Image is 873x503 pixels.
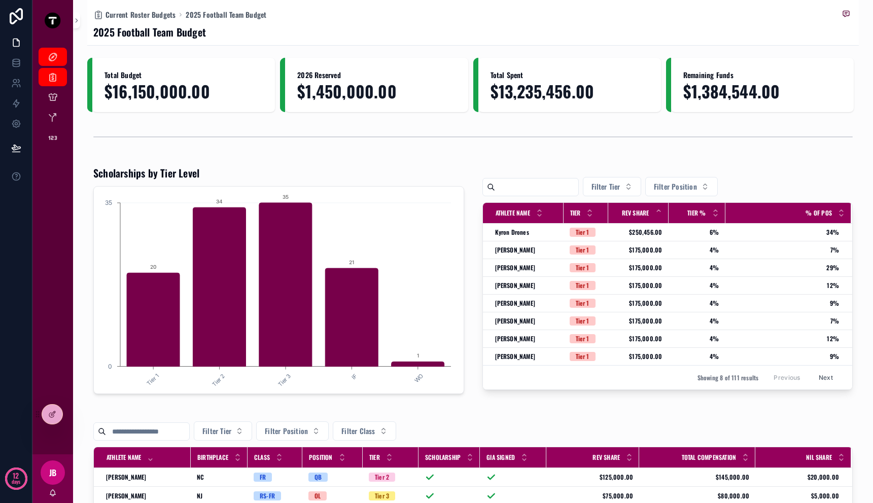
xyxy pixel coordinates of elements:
[197,453,228,461] span: Birthplace
[93,10,176,20] a: Current Roster Budgets
[570,352,602,361] a: Tier 1
[425,453,461,461] span: Scholarship
[675,228,719,236] a: 6%
[552,492,633,500] a: $75,000.00
[495,299,557,307] a: [PERSON_NAME]
[683,70,842,80] span: Remaining Funds
[614,246,662,254] span: $175,000.00
[108,363,112,370] tspan: 0
[576,245,589,255] div: Tier 1
[570,228,602,237] a: Tier 1
[260,473,266,482] div: FR
[583,177,641,196] button: Select Button
[491,82,649,100] span: $13,235,456.00
[104,82,263,100] span: $16,150,000.00
[341,426,375,436] span: Filter Class
[570,263,602,272] a: Tier 1
[806,209,832,217] span: % of Pos
[654,182,697,192] span: Filter Position
[645,492,749,500] span: $80,000.00
[726,281,840,290] a: 12%
[614,281,662,290] a: $175,000.00
[495,352,557,361] a: [PERSON_NAME]
[495,228,529,236] span: Kyron Drones
[806,453,832,461] span: NIL Share
[495,228,557,236] a: Kyron Drones
[675,246,719,254] a: 4%
[93,25,206,39] h1: 2025 Football Team Budget
[552,473,633,481] a: $125,000.00
[726,299,840,307] a: 9%
[375,491,389,500] div: Tier 3
[49,466,56,479] span: JB
[570,281,602,290] a: Tier 1
[570,299,602,308] a: Tier 1
[100,193,458,387] div: chart
[194,421,252,441] button: Select Button
[614,335,662,343] a: $175,000.00
[106,492,185,500] a: [PERSON_NAME]
[283,194,289,200] text: 35
[216,198,223,204] text: 34
[495,317,557,325] a: [PERSON_NAME]
[186,10,266,20] a: 2025 Football Team Budget
[576,352,589,361] div: Tier 1
[106,473,185,481] a: [PERSON_NAME]
[675,281,719,290] span: 4%
[756,492,839,500] a: $5,000.00
[297,70,456,80] span: 2026 Reserved
[495,317,536,325] span: [PERSON_NAME]
[496,209,530,217] span: Athlete Name
[276,372,292,388] text: Tier 3
[675,317,719,325] a: 4%
[105,199,112,206] tspan: 35
[675,299,719,307] a: 4%
[315,473,322,482] div: QB
[315,491,321,500] div: OL
[486,453,515,461] span: GIA Signed
[369,473,412,482] a: Tier 2
[622,209,649,217] span: Rev Share
[349,259,354,265] text: 21
[576,316,589,326] div: Tier 1
[491,70,649,80] span: Total Spent
[726,335,840,343] span: 12%
[309,453,333,461] span: Position
[726,317,840,325] a: 7%
[106,492,147,500] span: [PERSON_NAME]
[675,352,719,361] a: 4%
[570,245,602,255] a: Tier 1
[614,317,662,325] a: $175,000.00
[570,316,602,326] a: Tier 1
[197,492,241,500] a: NJ
[417,353,419,359] text: 1
[570,334,602,343] a: Tier 1
[104,70,263,80] span: Total Budget
[726,228,840,236] a: 34%
[614,264,662,272] a: $175,000.00
[614,352,662,361] a: $175,000.00
[495,335,557,343] a: [PERSON_NAME]
[202,426,231,436] span: Filter Tier
[687,209,706,217] span: Tier %
[675,335,719,343] a: 4%
[614,299,662,307] span: $175,000.00
[333,421,396,441] button: Select Button
[495,335,536,343] span: [PERSON_NAME]
[13,471,19,481] p: 12
[645,473,749,481] span: $145,000.00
